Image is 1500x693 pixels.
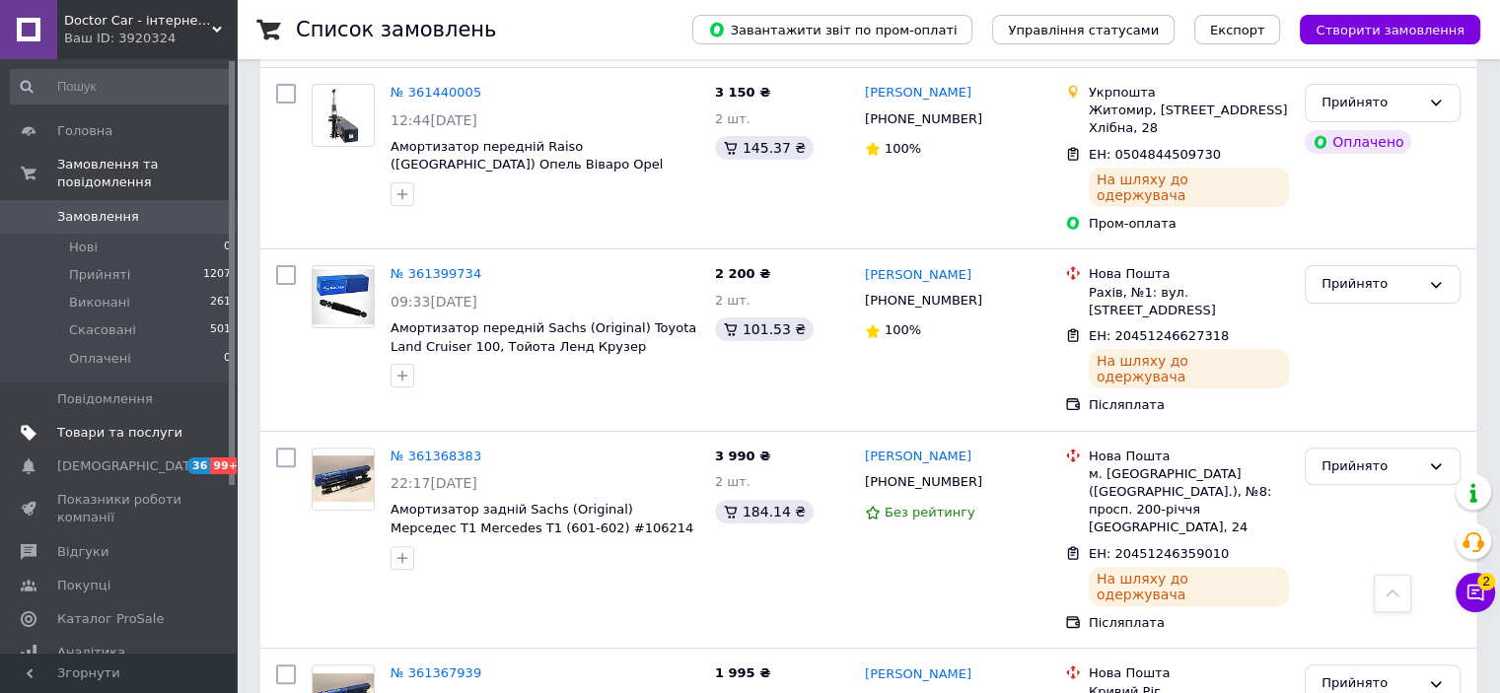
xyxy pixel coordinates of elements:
[313,455,374,502] img: Фото товару
[296,18,496,41] h1: Список замовлень
[865,266,971,285] a: [PERSON_NAME]
[322,85,364,146] img: Фото товару
[391,502,693,553] a: Амортизатор задній Sachs (Original) Мерседес Т1 Mercedes T1 (601-602) #106214 UAMDDER19
[865,665,971,684] a: [PERSON_NAME]
[1089,465,1289,537] div: м. [GEOGRAPHIC_DATA] ([GEOGRAPHIC_DATA].), №8: просп. 200-річчя [GEOGRAPHIC_DATA], 24
[57,424,182,442] span: Товари та послуги
[715,85,770,100] span: 3 150 ₴
[861,469,986,495] div: [PHONE_NUMBER]
[187,457,210,474] span: 36
[57,122,112,140] span: Головна
[57,543,108,561] span: Відгуки
[391,266,481,281] a: № 361399734
[861,106,986,132] div: [PHONE_NUMBER]
[69,321,136,339] span: Скасовані
[312,448,375,511] a: Фото товару
[1089,567,1289,606] div: На шляху до одержувача
[391,139,663,190] a: Амортизатор передній Raiso ([GEOGRAPHIC_DATA]) Опель Віваро Opel Vivaro #RS316591 UADGPVC19
[865,84,971,103] a: [PERSON_NAME]
[69,294,130,312] span: Виконані
[210,457,243,474] span: 99+
[10,69,233,104] input: Пошук
[224,350,231,368] span: 0
[715,266,770,281] span: 2 200 ₴
[57,644,125,661] span: Аналітика
[210,321,231,339] span: 501
[885,505,975,520] span: Без рейтингу
[312,265,375,328] a: Фото товару
[992,15,1175,44] button: Управління статусами
[1316,23,1464,37] span: Створити замовлення
[69,350,131,368] span: Оплачені
[57,457,203,475] span: [DEMOGRAPHIC_DATA]
[69,239,98,256] span: Нові
[391,294,477,310] span: 09:33[DATE]
[708,21,957,38] span: Завантажити звіт по пром-оплаті
[1089,284,1289,319] div: Рахів, №1: вул. [STREET_ADDRESS]
[57,577,110,594] span: Покупці
[391,112,477,128] span: 12:44[DATE]
[391,475,477,491] span: 22:17[DATE]
[885,322,921,337] span: 100%
[715,500,814,523] div: 184.14 ₴
[715,449,770,463] span: 3 990 ₴
[1089,396,1289,414] div: Післяплата
[391,665,481,680] a: № 361367939
[57,208,139,226] span: Замовлення
[1008,23,1159,37] span: Управління статусами
[57,610,164,628] span: Каталог ProSale
[1089,215,1289,233] div: Пром-оплата
[1089,102,1289,137] div: Житомир, [STREET_ADDRESS] Хлібна, 28
[1089,448,1289,465] div: Нова Пошта
[313,269,374,324] img: Фото товару
[1089,664,1289,682] div: Нова Пошта
[715,136,814,160] div: 145.37 ₴
[1089,265,1289,283] div: Нова Пошта
[64,12,212,30] span: Doctor Car - інтернет-магазин автозапчастин
[865,448,971,466] a: [PERSON_NAME]
[64,30,237,47] div: Ваш ID: 3920324
[1321,274,1420,295] div: Прийнято
[1477,573,1495,590] span: 2
[1321,93,1420,113] div: Прийнято
[1089,84,1289,102] div: Укрпошта
[1089,614,1289,632] div: Післяплата
[1305,130,1411,154] div: Оплачено
[1321,456,1420,477] div: Прийнято
[715,474,750,489] span: 2 шт.
[861,288,986,313] div: [PHONE_NUMBER]
[391,85,481,100] a: № 361440005
[1456,573,1495,612] button: Чат з покупцем2
[885,141,921,156] span: 100%
[57,491,182,526] span: Показники роботи компанії
[1089,147,1221,162] span: ЕН: 0504844509730
[69,266,130,284] span: Прийняті
[1210,23,1265,37] span: Експорт
[692,15,972,44] button: Завантажити звіт по пром-оплаті
[391,449,481,463] a: № 361368383
[1280,22,1480,36] a: Створити замовлення
[57,156,237,191] span: Замовлення та повідомлення
[715,665,770,680] span: 1 995 ₴
[203,266,231,284] span: 1207
[715,317,814,341] div: 101.53 ₴
[1089,328,1229,343] span: ЕН: 20451246627318
[210,294,231,312] span: 261
[224,239,231,256] span: 0
[1089,349,1289,388] div: На шляху до одержувача
[1300,15,1480,44] button: Створити замовлення
[1089,546,1229,561] span: ЕН: 20451246359010
[391,320,696,372] a: Амортизатор передній Sachs (Original) Toyota Land Cruiser 100, Тойота Ленд Крузер [PHONE_NUMBER] ...
[57,390,153,408] span: Повідомлення
[715,111,750,126] span: 2 шт.
[1194,15,1281,44] button: Експорт
[312,84,375,147] a: Фото товару
[1089,168,1289,207] div: На шляху до одержувача
[715,293,750,308] span: 2 шт.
